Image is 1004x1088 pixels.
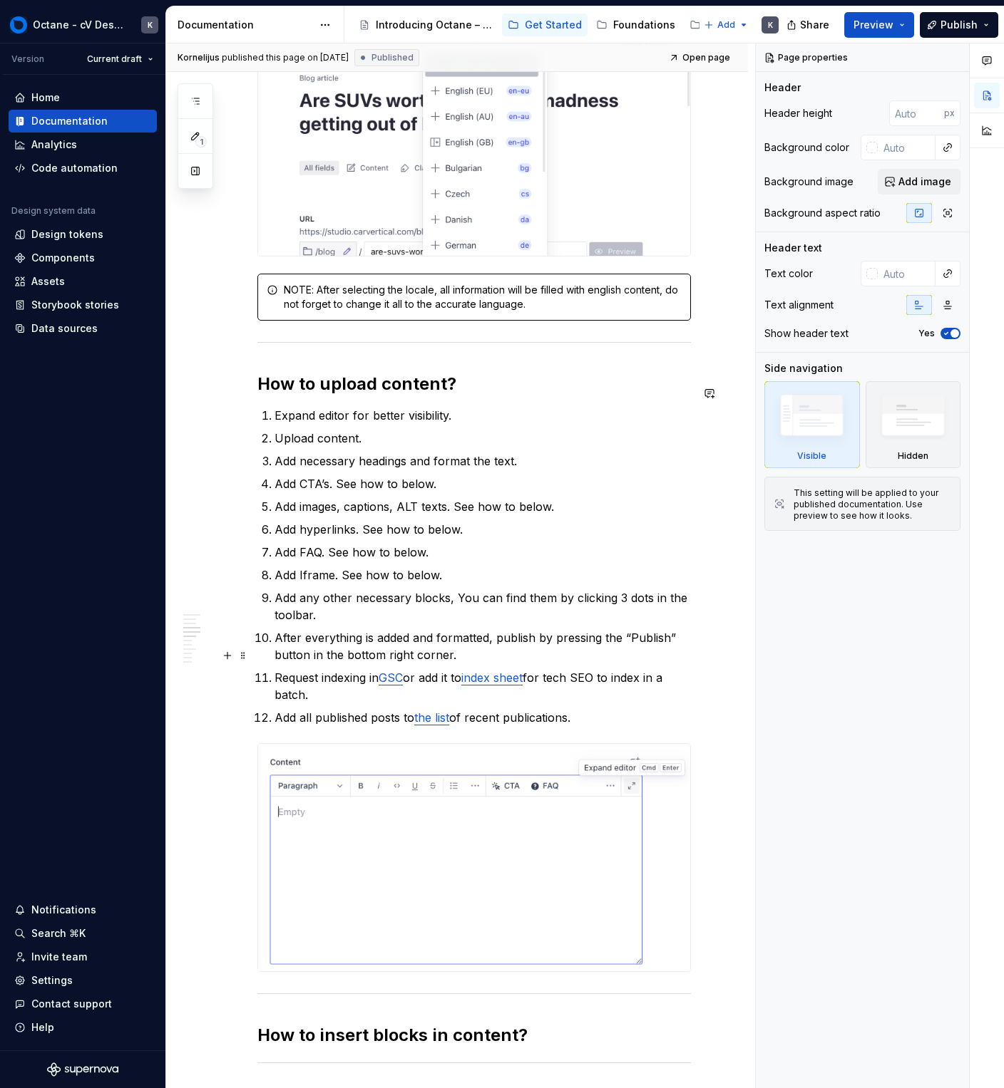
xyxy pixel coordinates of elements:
[502,14,588,36] a: Get Started
[9,898,157,921] button: Notifications
[414,710,449,725] a: the list
[9,247,157,269] a: Components
[275,544,691,561] p: Add FAQ. See how to below.
[284,283,682,311] div: NOTE: After selecting the locale, all information will be filled with english content, do not for...
[31,298,119,312] div: Storybook stories
[613,18,675,32] div: Foundations
[87,53,142,65] span: Current draft
[31,926,86,941] div: Search ⌘K
[768,19,773,31] div: K
[275,629,691,663] p: After everything is added and formatted, publish by pressing the “Publish” button in the bottom r...
[9,110,157,133] a: Documentation
[9,993,157,1015] button: Contact support
[797,450,826,462] div: Visible
[31,903,96,917] div: Notifications
[920,12,998,38] button: Publish
[178,18,312,32] div: Documentation
[764,298,834,312] div: Text alignment
[31,274,65,289] div: Assets
[794,487,951,522] div: This setting will be applied to your published documentation. Use preview to see how it looks.
[31,90,60,105] div: Home
[9,133,157,156] a: Analytics
[379,670,403,685] a: GSC
[11,205,96,217] div: Design system data
[800,18,829,32] span: Share
[779,12,839,38] button: Share
[275,589,691,623] p: Add any other necessary blocks, You can find them by clicking 3 dots in the toolbar.
[717,19,735,31] span: Add
[81,49,160,69] button: Current draft
[353,11,697,39] div: Page tree
[31,1020,54,1035] div: Help
[854,18,893,32] span: Preview
[764,175,854,189] div: Background image
[9,86,157,109] a: Home
[3,9,163,40] button: Octane - cV Design SystemK
[764,81,801,95] div: Header
[372,52,414,63] span: Published
[461,670,523,685] a: index sheet
[866,381,961,468] div: Hidden
[878,261,936,286] input: Auto
[764,381,860,468] div: Visible
[764,326,849,341] div: Show header text
[31,251,95,265] div: Components
[275,475,691,492] p: Add CTA’s. See how to below.
[31,138,77,152] div: Analytics
[684,14,776,36] a: Components
[353,14,499,36] a: Introducing Octane – a single source of truth for brand, design, and content.
[31,950,87,964] div: Invite team
[222,52,349,63] div: published this page on [DATE]
[31,321,98,336] div: Data sources
[275,521,691,538] p: Add hyperlinks. See how to below.
[682,52,730,63] span: Open page
[844,12,914,38] button: Preview
[376,18,493,32] div: Introducing Octane – a single source of truth for brand, design, and content.
[275,709,691,726] p: Add all published posts to of recent publications.
[10,16,27,33] img: 26998d5e-8903-4050-8939-6da79a9ddf72.png
[258,6,690,256] img: 34b574d5-ddf6-43d7-ab4f-48d1a978074d.png
[764,140,849,155] div: Background color
[257,1025,528,1045] strong: How to insert blocks in content?
[47,1062,118,1077] svg: Supernova Logo
[11,53,44,65] div: Version
[31,997,112,1011] div: Contact support
[944,108,955,119] p: px
[9,294,157,316] a: Storybook stories
[31,114,108,128] div: Documentation
[889,100,944,126] input: Auto
[275,430,691,447] p: Upload content.
[9,1016,157,1039] button: Help
[33,18,124,32] div: Octane - cV Design System
[9,223,157,246] a: Design tokens
[918,328,935,339] label: Yes
[764,106,832,120] div: Header height
[9,969,157,992] a: Settings
[275,452,691,470] p: Add necessary headings and format the text.
[941,18,978,32] span: Publish
[700,15,753,35] button: Add
[31,161,118,175] div: Code automation
[257,373,456,394] strong: How to upload content?
[764,241,822,255] div: Header text
[31,227,103,242] div: Design tokens
[878,135,936,160] input: Auto
[275,407,691,424] p: Expand editor for better visibility.
[148,19,153,31] div: K
[258,744,690,972] img: 08565026-ec50-450b-a9b6-3debd356975e.png
[275,566,691,584] p: Add Iframe. See how to below.
[178,52,220,63] span: Kornelijus
[590,14,681,36] a: Foundations
[9,922,157,945] button: Search ⌘K
[9,270,157,293] a: Assets
[764,361,843,375] div: Side navigation
[665,48,737,68] a: Open page
[9,945,157,968] a: Invite team
[195,136,207,147] span: 1
[525,18,582,32] div: Get Started
[898,450,928,462] div: Hidden
[9,317,157,340] a: Data sources
[878,169,961,195] button: Add image
[898,175,951,189] span: Add image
